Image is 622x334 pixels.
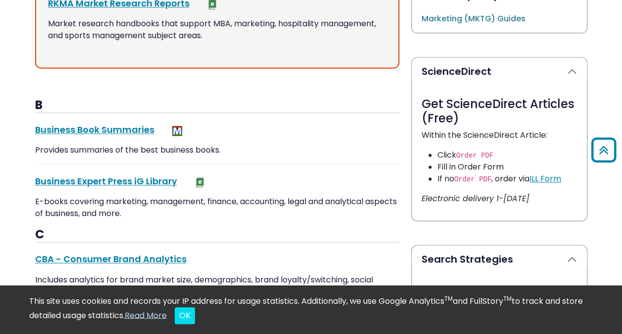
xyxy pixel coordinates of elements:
[454,175,492,183] code: Order PDF
[422,129,577,141] p: Within the ScienceDirect Article:
[437,173,577,185] li: If no , order via
[48,18,386,42] p: Market research handbooks that support MBA, marketing, hospitality management, and sports managem...
[456,152,494,160] code: Order PDF
[29,295,593,324] div: This site uses cookies and records your IP address for usage statistics. Additionally, we use Goo...
[412,245,587,273] button: Search Strategies
[35,227,399,242] h3: C
[529,173,561,184] a: ILL Form
[35,253,187,265] a: CBA - Consumer Brand Analytics
[35,144,399,156] p: Provides summaries of the best business books.
[503,294,512,303] sup: TM
[125,309,167,321] a: Read More
[195,177,205,187] img: e-Book
[35,196,399,220] p: E-books covering marketing, management, finance, accounting, legal and analytical aspects of busi...
[35,274,399,297] p: Includes analytics for brand market size, demographics, brand loyalty/switching, social media, an...
[422,97,577,126] h3: Get ScienceDirect Articles (Free)
[175,307,195,324] button: Close
[35,98,399,113] h3: B
[412,57,587,85] button: ScienceDirect
[422,193,529,204] i: Electronic delivery 1-[DATE]
[437,161,577,173] li: Fill in Order Form
[35,175,177,187] a: Business Expert Press iG Library
[35,123,154,136] a: Business Book Summaries
[444,294,453,303] sup: TM
[588,142,620,159] a: Back to Top
[422,13,526,24] a: Marketing (MKTG) Guides
[437,149,577,161] li: Click
[172,126,182,136] img: MeL (Michigan electronic Library)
